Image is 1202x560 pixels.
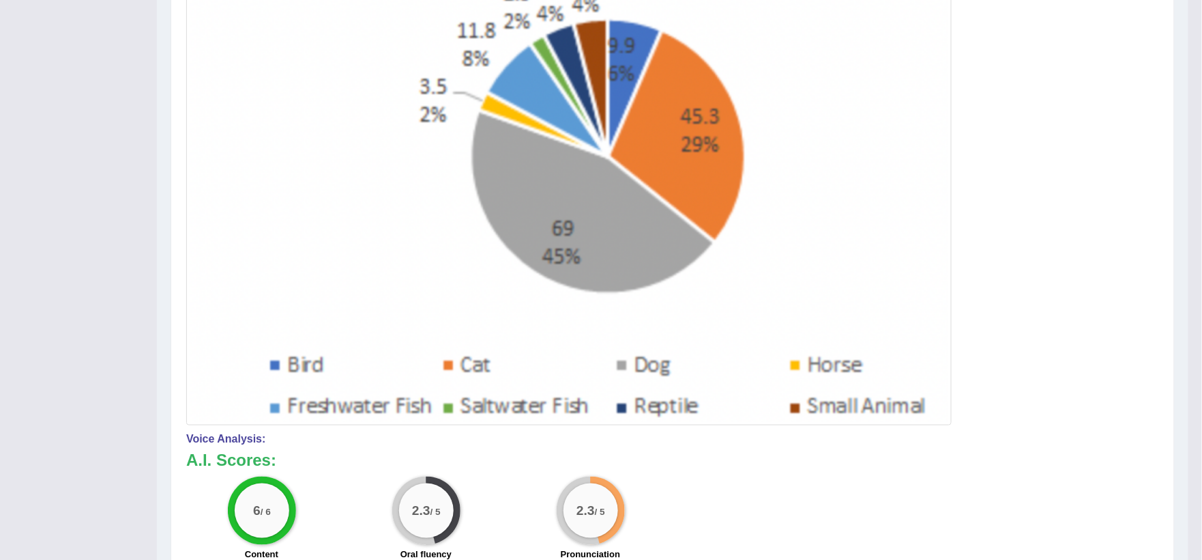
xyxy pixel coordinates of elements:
b: A.I. Scores: [186,451,276,469]
small: / 6 [260,507,270,517]
big: 6 [253,503,261,518]
h4: Voice Analysis: [186,433,1159,445]
big: 2.3 [576,503,595,518]
big: 2.3 [412,503,430,518]
small: / 5 [430,507,440,517]
small: / 5 [594,507,604,517]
